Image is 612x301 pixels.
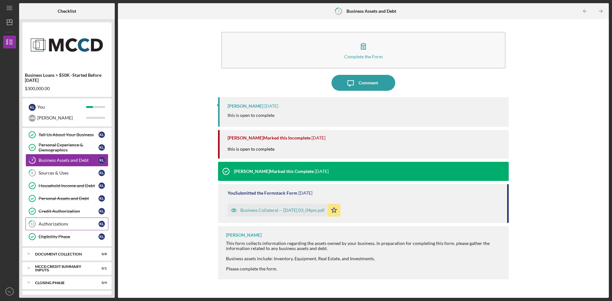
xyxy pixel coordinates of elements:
[98,183,105,189] div: K L
[22,25,112,64] img: Product logo
[298,190,312,196] time: 2025-07-09 19:04
[228,190,297,196] div: You Submitted the Formstack Form
[311,135,325,140] time: 2025-09-15 13:09
[359,75,378,91] div: Comment
[98,144,105,151] div: K L
[39,234,98,239] div: Eligibility Phase
[3,285,16,298] button: KL
[37,112,86,123] div: [PERSON_NAME]
[39,158,98,163] div: Business Assets and Debt
[25,192,108,205] a: Personal Assets and DebtKL
[39,170,98,176] div: Sources & Uses
[29,104,36,111] div: K L
[25,205,108,218] a: Credit AuthorizationKL
[98,233,105,240] div: K L
[98,157,105,163] div: K L
[95,281,107,285] div: 0 / 4
[221,32,506,68] button: Complete the Form
[39,196,98,201] div: Personal Assets and Debt
[98,132,105,138] div: K L
[98,195,105,202] div: K L
[37,102,86,112] div: You
[98,208,105,214] div: K L
[25,73,109,83] div: Business Loans > $50K -Started Before [DATE]
[228,104,263,109] div: [PERSON_NAME]
[25,154,108,167] a: 7Business Assets and DebtKL
[39,221,98,226] div: Authorizations
[228,146,281,159] div: this is open to complete
[25,86,109,91] div: $300,000.00
[25,218,108,230] a: 12AuthorizationsKL
[30,222,34,226] tspan: 12
[95,267,107,270] div: 0 / 1
[98,221,105,227] div: K L
[35,252,91,256] div: Document Collection
[31,158,33,162] tspan: 7
[35,281,91,285] div: Closing Phase
[264,104,278,109] time: 2025-09-15 13:09
[228,204,340,217] button: Business Collateral -- [DATE] 03_04pm.pdf
[31,171,33,175] tspan: 8
[331,75,395,91] button: Comment
[35,265,91,272] div: MCCD Credit Summary Inputs
[39,183,98,188] div: Household Income and Debt
[95,252,107,256] div: 0 / 8
[226,241,502,272] div: This form collects information regarding the assets owned by your business. In preparation for co...
[338,9,340,13] tspan: 7
[25,179,108,192] a: Household Income and DebtKL
[39,142,98,153] div: Personal Experience & Demographics
[228,135,310,140] div: [PERSON_NAME] Marked this Incomplete
[25,230,108,243] a: Eligibility PhaseKL
[228,112,274,119] p: this is open to complete
[226,233,262,238] div: [PERSON_NAME]
[25,167,108,179] a: 8Sources & UsesKL
[346,9,396,14] b: Business Assets and Debt
[39,132,98,137] div: Tell Us About Your Business
[25,141,108,154] a: Personal Experience & DemographicsKL
[98,170,105,176] div: K L
[315,169,329,174] time: 2025-07-09 20:48
[29,115,36,122] div: M N
[234,169,314,174] div: [PERSON_NAME] Marked this Complete
[25,128,108,141] a: Tell Us About Your BusinessKL
[39,209,98,214] div: Credit Authorization
[58,9,76,14] b: Checklist
[240,208,324,213] div: Business Collateral -- [DATE] 03_04pm.pdf
[8,290,11,293] text: KL
[344,54,383,59] div: Complete the Form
